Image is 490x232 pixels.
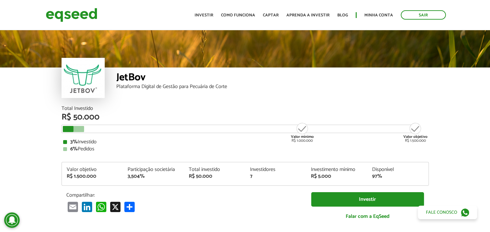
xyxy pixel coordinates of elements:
[116,84,429,89] div: Plataforma Digital de Gestão para Pecuária de Corte
[290,122,314,143] div: R$ 1.000.000
[403,134,428,140] strong: Valor objetivo
[311,192,424,207] a: Investir
[128,167,179,172] div: Participação societária
[128,174,179,179] div: 3,504%
[109,201,122,212] a: X
[263,13,279,17] a: Captar
[250,174,301,179] div: 7
[62,106,429,111] div: Total Investido
[189,174,240,179] div: R$ 50.000
[372,167,424,172] div: Disponível
[418,206,477,219] a: Fale conosco
[372,174,424,179] div: 97%
[70,138,78,146] strong: 3%
[364,13,393,17] a: Minha conta
[63,139,427,145] div: Investido
[311,210,424,223] a: Falar com a EqSeed
[67,167,118,172] div: Valor objetivo
[311,174,362,179] div: R$ 5.000
[250,167,301,172] div: Investidores
[67,174,118,179] div: R$ 1.500.000
[66,201,79,212] a: Email
[195,13,213,17] a: Investir
[116,72,429,84] div: JetBov
[286,13,330,17] a: Aprenda a investir
[311,167,362,172] div: Investimento mínimo
[291,134,314,140] strong: Valor mínimo
[95,201,108,212] a: WhatsApp
[70,145,78,153] strong: 6%
[123,201,136,212] a: Compartilhar
[66,192,302,198] p: Compartilhar:
[221,13,255,17] a: Como funciona
[403,122,428,143] div: R$ 1.500.000
[63,147,427,152] div: Pedidos
[189,167,240,172] div: Total investido
[337,13,348,17] a: Blog
[81,201,93,212] a: LinkedIn
[46,6,97,23] img: EqSeed
[62,113,429,121] div: R$ 50.000
[401,10,446,20] a: Sair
